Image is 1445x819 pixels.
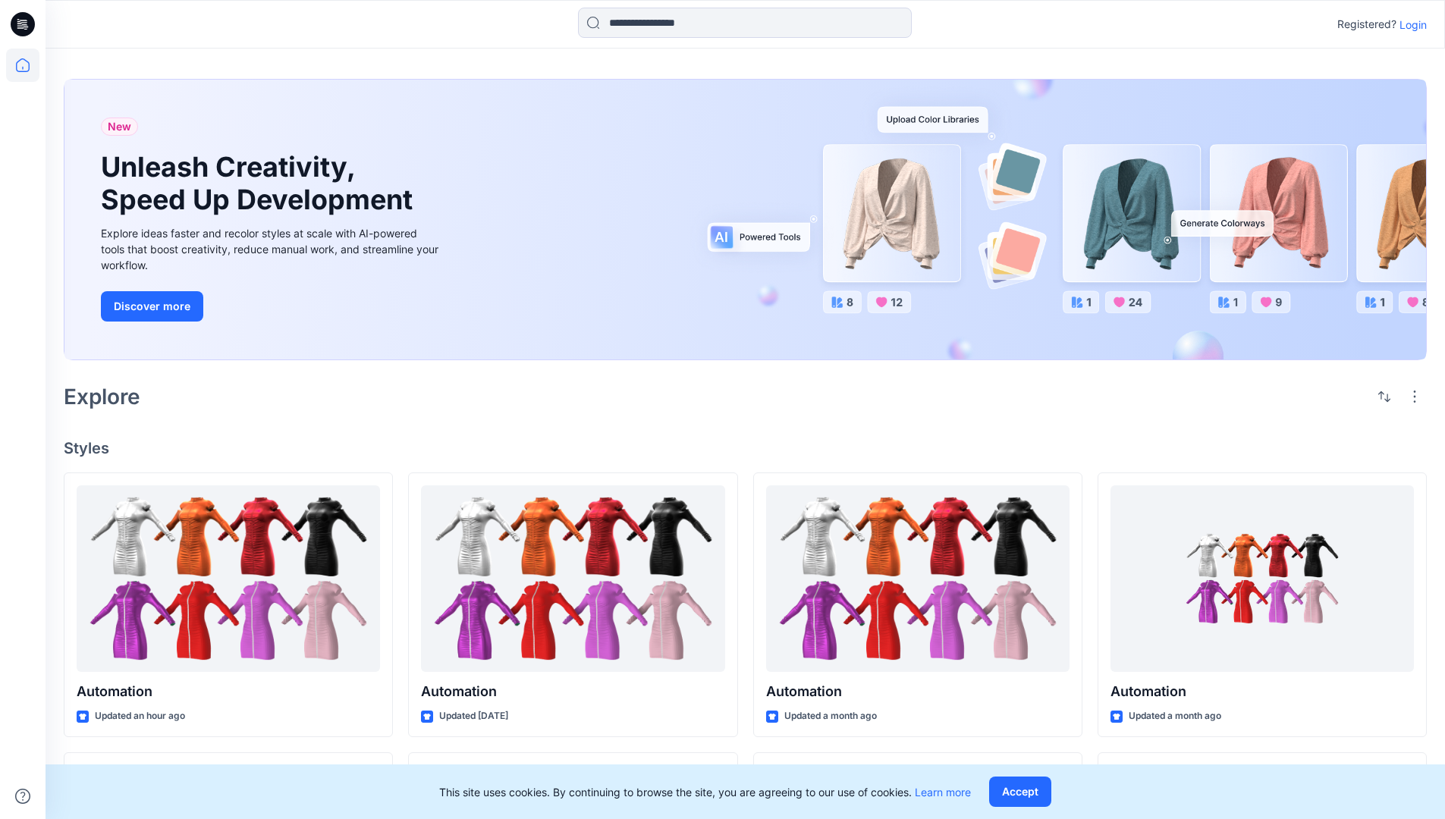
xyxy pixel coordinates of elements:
[101,151,419,216] h1: Unleash Creativity, Speed Up Development
[77,485,380,673] a: Automation
[1110,485,1414,673] a: Automation
[101,291,442,322] a: Discover more
[101,291,203,322] button: Discover more
[64,384,140,409] h2: Explore
[915,786,971,799] a: Learn more
[439,708,508,724] p: Updated [DATE]
[1337,15,1396,33] p: Registered?
[95,708,185,724] p: Updated an hour ago
[1399,17,1427,33] p: Login
[766,485,1070,673] a: Automation
[989,777,1051,807] button: Accept
[1110,681,1414,702] p: Automation
[64,439,1427,457] h4: Styles
[439,784,971,800] p: This site uses cookies. By continuing to browse the site, you are agreeing to our use of cookies.
[101,225,442,273] div: Explore ideas faster and recolor styles at scale with AI-powered tools that boost creativity, red...
[784,708,877,724] p: Updated a month ago
[1129,708,1221,724] p: Updated a month ago
[421,681,724,702] p: Automation
[766,681,1070,702] p: Automation
[77,681,380,702] p: Automation
[421,485,724,673] a: Automation
[108,118,131,136] span: New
